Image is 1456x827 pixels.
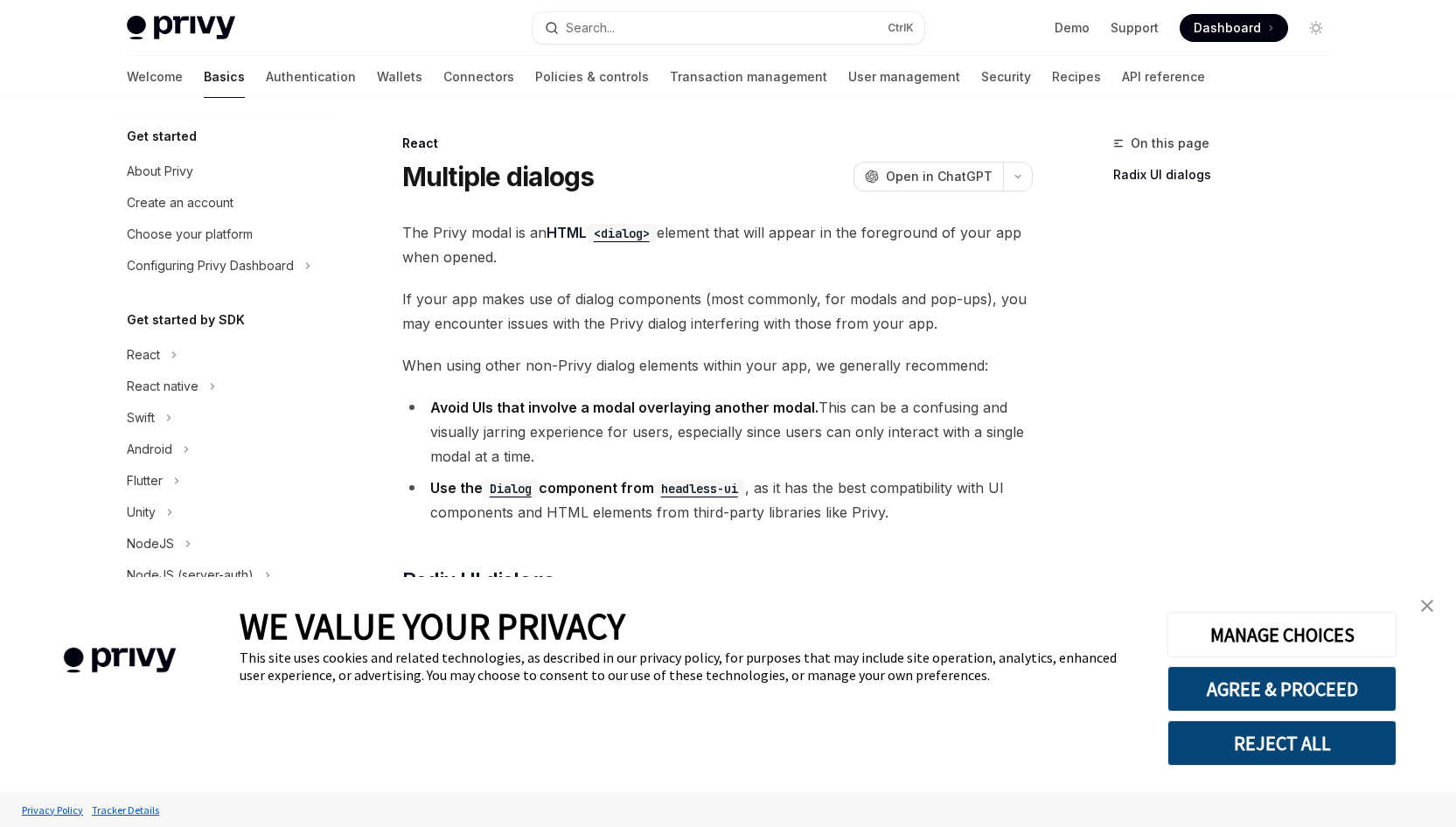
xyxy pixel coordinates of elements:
[1167,666,1397,712] button: AGREE & PROCEED
[113,528,337,559] button: Toggle NodeJS section
[430,479,745,497] strong: Use the component from
[127,56,183,98] a: Welcome
[443,56,514,98] a: Connectors
[1167,612,1397,657] button: MANAGE CHOICES
[1421,600,1433,612] img: close banner
[402,161,595,192] h1: Multiple dialogs
[127,470,163,491] div: Flutter
[113,187,337,219] a: Create an account
[127,224,253,245] div: Choose your platform
[402,287,1033,336] span: If your app makes use of dialog components (most commonly, for modals and pop-ups), you may encou...
[430,399,819,416] strong: Avoid UIs that involve a modal overlaying another modal.
[1122,56,1205,98] a: API reference
[377,56,422,98] a: Wallets
[113,219,337,250] a: Choose your platform
[1194,19,1261,37] span: Dashboard
[127,439,172,460] div: Android
[26,622,213,698] img: company logo
[1410,588,1445,623] a: close banner
[113,434,337,465] button: Toggle Android section
[402,135,1033,152] div: React
[402,566,554,594] span: Radix UI dialogs
[266,56,356,98] a: Authentication
[981,56,1031,98] a: Security
[113,156,337,187] a: About Privy
[113,402,337,434] button: Toggle Swift section
[127,502,156,523] div: Unity
[566,17,615,38] div: Search...
[1167,720,1397,766] button: REJECT ALL
[113,371,337,402] button: Toggle React native section
[1302,14,1330,42] button: Toggle dark mode
[127,126,197,147] h5: Get started
[1055,19,1090,37] a: Demo
[402,395,1033,469] li: This can be a confusing and visually jarring experience for users, especially since users can onl...
[1113,161,1344,189] a: Radix UI dialogs
[670,56,827,98] a: Transaction management
[127,16,235,40] img: light logo
[204,56,245,98] a: Basics
[654,479,745,498] code: headless-ui
[1111,19,1159,37] a: Support
[127,192,233,213] div: Create an account
[113,339,337,371] button: Toggle React section
[483,479,539,497] a: Dialog
[127,407,155,428] div: Swift
[240,649,1141,684] div: This site uses cookies and related technologies, as described in our privacy policy, for purposes...
[127,309,245,330] h5: Get started by SDK
[483,479,539,498] code: Dialog
[587,224,657,243] code: <dialog>
[127,255,294,276] div: Configuring Privy Dashboard
[127,565,254,586] div: NodeJS (server-auth)
[853,162,1003,191] button: Open in ChatGPT
[113,559,337,591] button: Toggle NodeJS (server-auth) section
[886,168,993,185] span: Open in ChatGPT
[87,795,164,825] a: Tracker Details
[848,56,960,98] a: User management
[127,344,160,365] div: React
[402,353,1033,378] span: When using other non-Privy dialog elements within your app, we generally recommend:
[533,12,924,44] button: Open search
[402,220,1033,269] span: The Privy modal is an element that will appear in the foreground of your app when opened.
[113,497,337,528] button: Toggle Unity section
[888,21,914,35] span: Ctrl K
[240,603,625,649] span: WE VALUE YOUR PRIVACY
[1131,133,1209,154] span: On this page
[113,465,337,497] button: Toggle Flutter section
[127,533,174,554] div: NodeJS
[17,795,87,825] a: Privacy Policy
[113,250,337,281] button: Toggle Configuring Privy Dashboard section
[547,224,657,241] a: HTML<dialog>
[654,479,745,497] a: headless-ui
[535,56,649,98] a: Policies & controls
[127,376,199,397] div: React native
[127,161,193,182] div: About Privy
[402,476,1033,525] li: , as it has the best compatibility with UI components and HTML elements from third-party librarie...
[1052,56,1101,98] a: Recipes
[1180,14,1288,42] a: Dashboard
